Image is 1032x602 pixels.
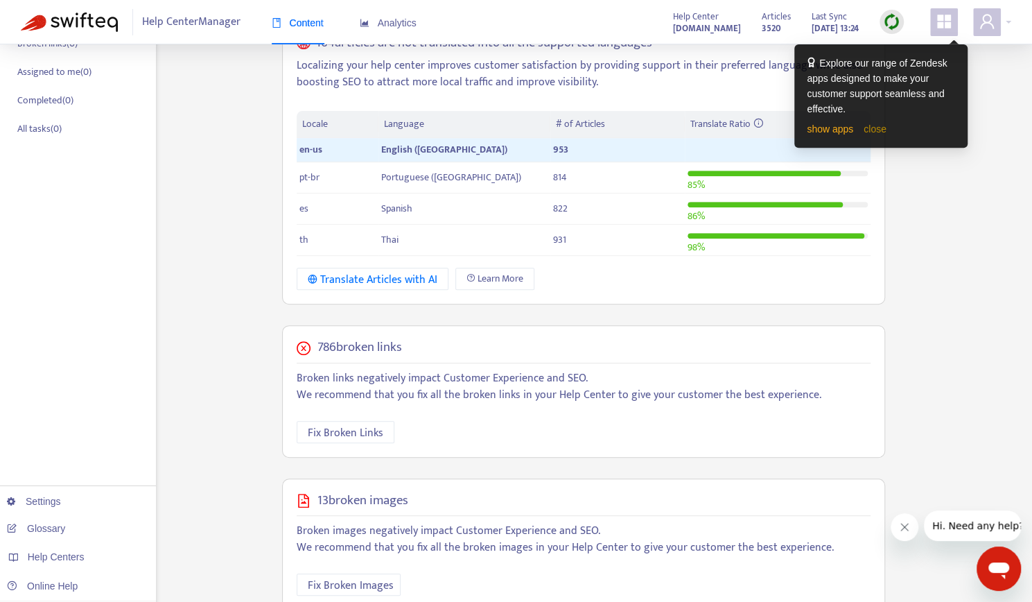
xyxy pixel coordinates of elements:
a: Learn More [455,268,534,290]
iframe: Close message [891,513,918,541]
span: 953 [553,141,568,157]
span: Learn More [478,271,523,286]
p: Broken images negatively impact Customer Experience and SEO. We recommend that you fix all the br... [297,523,871,556]
span: 85 % [688,177,705,193]
span: user [979,13,995,30]
span: Portuguese ([GEOGRAPHIC_DATA]) [381,169,521,185]
p: Completed ( 0 ) [17,93,73,108]
span: book [272,18,281,28]
p: Broken links ( 0 ) [17,36,78,51]
a: Online Help [7,580,78,592]
iframe: Message from company [924,510,1021,541]
p: Localizing your help center improves customer satisfaction by providing support in their preferre... [297,58,871,91]
strong: 3520 [762,21,781,36]
span: Fix Broken Images [308,577,394,594]
span: Help Center [673,9,719,24]
span: 822 [553,200,568,216]
span: Spanish [381,200,412,216]
button: Fix Broken Links [297,421,394,443]
span: pt-br [299,169,320,185]
img: sync.dc5367851b00ba804db3.png [883,13,900,31]
button: Translate Articles with AI [297,268,448,290]
div: Explore our range of Zendesk apps designed to make your customer support seamless and effective. [807,55,955,117]
a: [DOMAIN_NAME] [673,20,741,36]
iframe: Button to launch messaging window [977,547,1021,591]
p: All tasks ( 0 ) [17,121,62,136]
a: Settings [7,496,61,507]
span: Analytics [360,17,417,28]
span: 86 % [688,208,705,224]
div: Translate Articles with AI [308,271,437,289]
span: close-circle [297,341,311,355]
span: Last Sync [812,9,847,24]
span: 98 % [688,239,705,255]
a: close [864,123,886,135]
h5: 13 broken images [317,493,408,509]
span: es [299,200,308,216]
a: Glossary [7,523,65,534]
th: Locale [297,111,378,138]
p: Assigned to me ( 0 ) [17,64,91,79]
strong: [DOMAIN_NAME] [673,21,741,36]
div: Translate Ratio [690,117,865,132]
span: Thai [381,232,399,248]
span: 931 [553,232,566,248]
span: appstore [936,13,952,30]
span: 814 [553,169,567,185]
span: Help Centers [28,551,85,562]
button: Fix Broken Images [297,574,401,596]
span: th [299,232,308,248]
span: Hi. Need any help? [8,10,100,21]
span: file-image [297,494,311,508]
span: area-chart [360,18,369,28]
a: show apps [807,123,853,135]
span: en-us [299,141,322,157]
strong: [DATE] 13:24 [812,21,859,36]
th: # of Articles [550,111,684,138]
h5: 164 articles are not translated into all the supported languages [316,35,652,51]
span: Articles [762,9,791,24]
span: English ([GEOGRAPHIC_DATA]) [381,141,507,157]
p: Broken links negatively impact Customer Experience and SEO. We recommend that you fix all the bro... [297,370,871,404]
h5: 786 broken links [317,340,402,356]
span: Help Center Manager [142,9,240,35]
th: Language [378,111,550,138]
span: Fix Broken Links [308,424,383,442]
img: Swifteq [21,12,118,32]
span: Content [272,17,324,28]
